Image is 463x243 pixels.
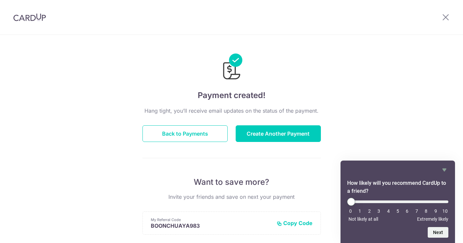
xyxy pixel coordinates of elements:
[440,166,448,174] button: Hide survey
[394,208,401,214] li: 5
[347,198,448,222] div: How likely will you recommend CardUp to a friend? Select an option from 0 to 10, with 0 being Not...
[142,125,228,142] button: Back to Payments
[142,107,321,115] p: Hang tight, you’ll receive email updates on the status of the payment.
[385,208,392,214] li: 4
[428,227,448,238] button: Next question
[423,208,429,214] li: 8
[347,166,448,238] div: How likely will you recommend CardUp to a friend? Select an option from 0 to 10, with 0 being Not...
[13,13,46,21] img: CardUp
[151,222,271,229] p: BOONCHUAYA983
[356,208,363,214] li: 1
[366,208,373,214] li: 2
[142,89,321,101] h4: Payment created!
[417,216,448,222] span: Extremely likely
[347,179,448,195] h2: How likely will you recommend CardUp to a friend? Select an option from 0 to 10, with 0 being Not...
[347,208,354,214] li: 0
[432,208,439,214] li: 9
[151,217,271,222] p: My Referral Code
[413,208,420,214] li: 7
[221,54,242,81] img: Payments
[348,216,378,222] span: Not likely at all
[142,193,321,201] p: Invite your friends and save on next your payment
[236,125,321,142] button: Create Another Payment
[404,208,410,214] li: 6
[142,177,321,187] p: Want to save more?
[375,208,382,214] li: 3
[277,220,313,226] button: Copy Code
[442,208,448,214] li: 10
